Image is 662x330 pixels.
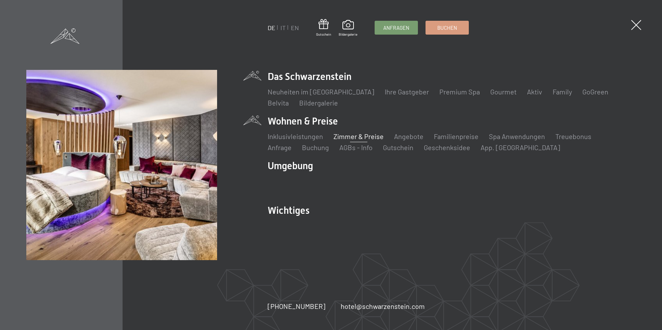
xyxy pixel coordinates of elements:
a: Aktiv [527,88,542,96]
a: Gutschein [316,19,331,37]
a: Belvita [268,99,289,107]
a: Neuheiten im [GEOGRAPHIC_DATA] [268,88,374,96]
a: Bildergalerie [339,20,357,37]
a: Inklusivleistungen [268,132,323,140]
a: Spa Anwendungen [489,132,545,140]
a: Gutschein [383,143,413,152]
a: Gourmet [490,88,517,96]
a: Treuebonus [555,132,591,140]
a: Anfrage [268,143,292,152]
a: App. [GEOGRAPHIC_DATA] [481,143,560,152]
span: Gutschein [316,32,331,37]
span: Buchen [437,24,457,31]
a: AGBs - Info [339,143,373,152]
a: Geschenksidee [424,143,470,152]
a: Buchen [426,21,468,34]
a: Familienpreise [434,132,478,140]
a: [PHONE_NUMBER] [268,301,325,311]
a: EN [291,24,299,31]
a: Premium Spa [439,88,480,96]
a: Zimmer & Preise [333,132,384,140]
a: Ihre Gastgeber [385,88,429,96]
a: Bildergalerie [299,99,338,107]
a: hotel@schwarzenstein.com [341,301,425,311]
span: Anfragen [383,24,409,31]
span: [PHONE_NUMBER] [268,302,325,310]
a: Family [553,88,572,96]
a: DE [268,24,275,31]
a: Angebote [394,132,423,140]
span: Bildergalerie [339,32,357,37]
a: IT [280,24,286,31]
a: GoGreen [582,88,608,96]
a: Buchung [302,143,329,152]
a: Anfragen [375,21,418,34]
